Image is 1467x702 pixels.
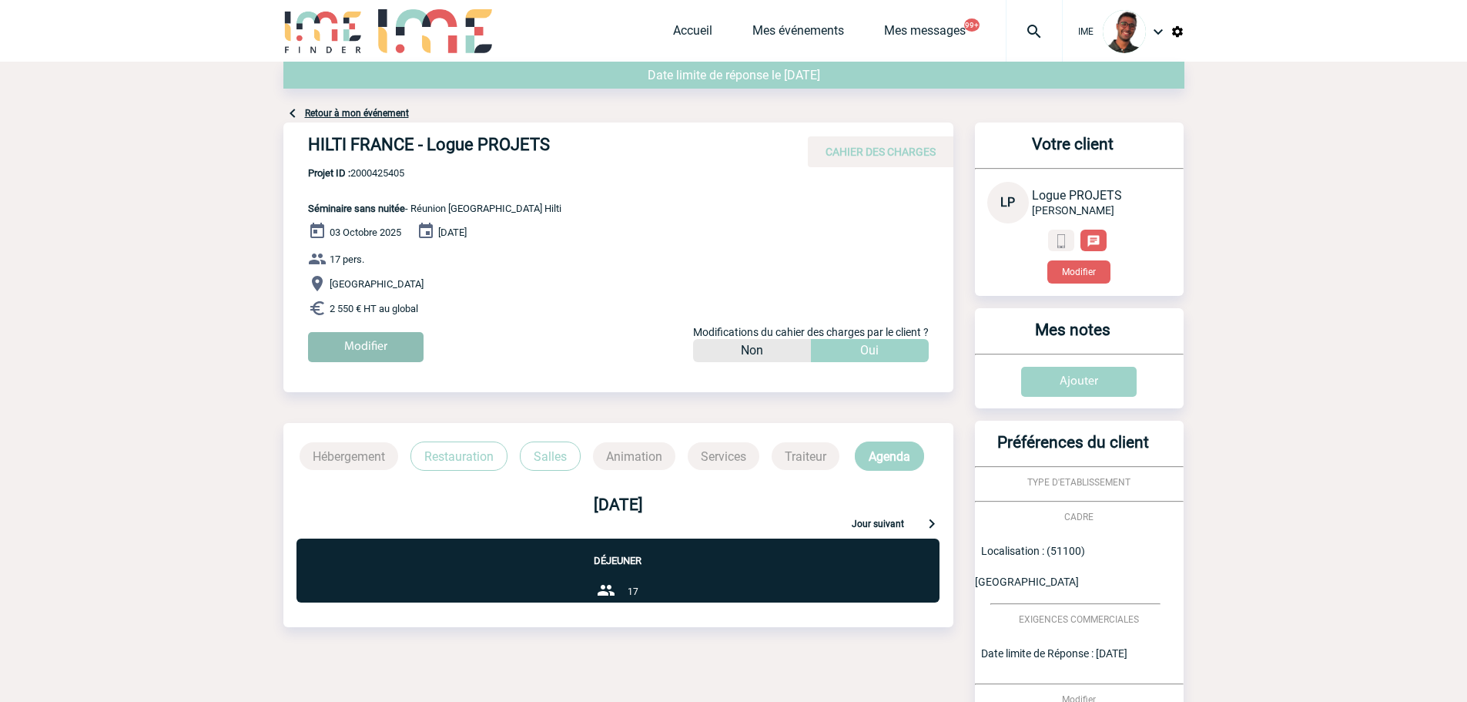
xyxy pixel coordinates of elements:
[855,442,924,471] p: Agenda
[593,442,675,470] p: Animation
[1021,367,1137,397] input: Ajouter
[1032,204,1114,217] span: [PERSON_NAME]
[923,514,941,532] img: keyboard-arrow-right-24-px.png
[594,495,643,514] b: [DATE]
[648,68,820,82] span: Date limite de réponse le [DATE]
[772,442,839,470] p: Traiteur
[330,227,401,238] span: 03 Octobre 2025
[308,203,405,214] span: Séminaire sans nuitée
[308,167,561,179] span: 2000425405
[1103,10,1146,53] img: 124970-0.jpg
[741,339,763,362] p: Non
[981,433,1165,466] h3: Préférences du client
[981,647,1127,660] span: Date limite de Réponse : [DATE]
[597,581,615,600] img: group-24-px-b.png
[1078,26,1094,37] span: IME
[308,203,561,214] span: - Réunion [GEOGRAPHIC_DATA] Hilti
[308,332,424,362] input: Modifier
[296,539,939,566] p: Déjeuner
[673,23,712,45] a: Accueil
[300,442,398,470] p: Hébergement
[826,146,936,158] span: CAHIER DES CHARGES
[283,9,363,53] img: IME-Finder
[981,321,1165,354] h3: Mes notes
[688,442,759,470] p: Services
[981,135,1165,168] h3: Votre client
[330,278,424,290] span: [GEOGRAPHIC_DATA]
[860,339,879,362] p: Oui
[330,303,418,314] span: 2 550 € HT au global
[964,18,980,32] button: 99+
[410,442,507,471] p: Restauration
[308,135,770,161] h4: HILTI FRANCE - Logue PROJETS
[1054,234,1068,248] img: portable.png
[308,167,350,179] b: Projet ID :
[1019,614,1139,625] span: EXIGENCES COMMERCIALES
[1064,512,1094,522] span: CADRE
[1027,477,1130,488] span: TYPE D'ETABLISSEMENT
[884,23,966,45] a: Mes messages
[852,519,904,532] p: Jour suivant
[1000,195,1015,210] span: LP
[520,442,581,471] p: Salles
[305,108,409,119] a: Retour à mon événement
[330,254,364,265] span: 17 pers.
[1047,260,1110,284] button: Modifier
[1032,188,1122,203] span: Logue PROJETS
[752,23,844,45] a: Mes événements
[693,326,929,338] span: Modifications du cahier des charges par le client ?
[975,545,1085,588] span: Localisation : (51100) [GEOGRAPHIC_DATA]
[438,227,467,238] span: [DATE]
[1087,234,1100,248] img: chat-24-px-w.png
[628,586,638,597] span: 17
